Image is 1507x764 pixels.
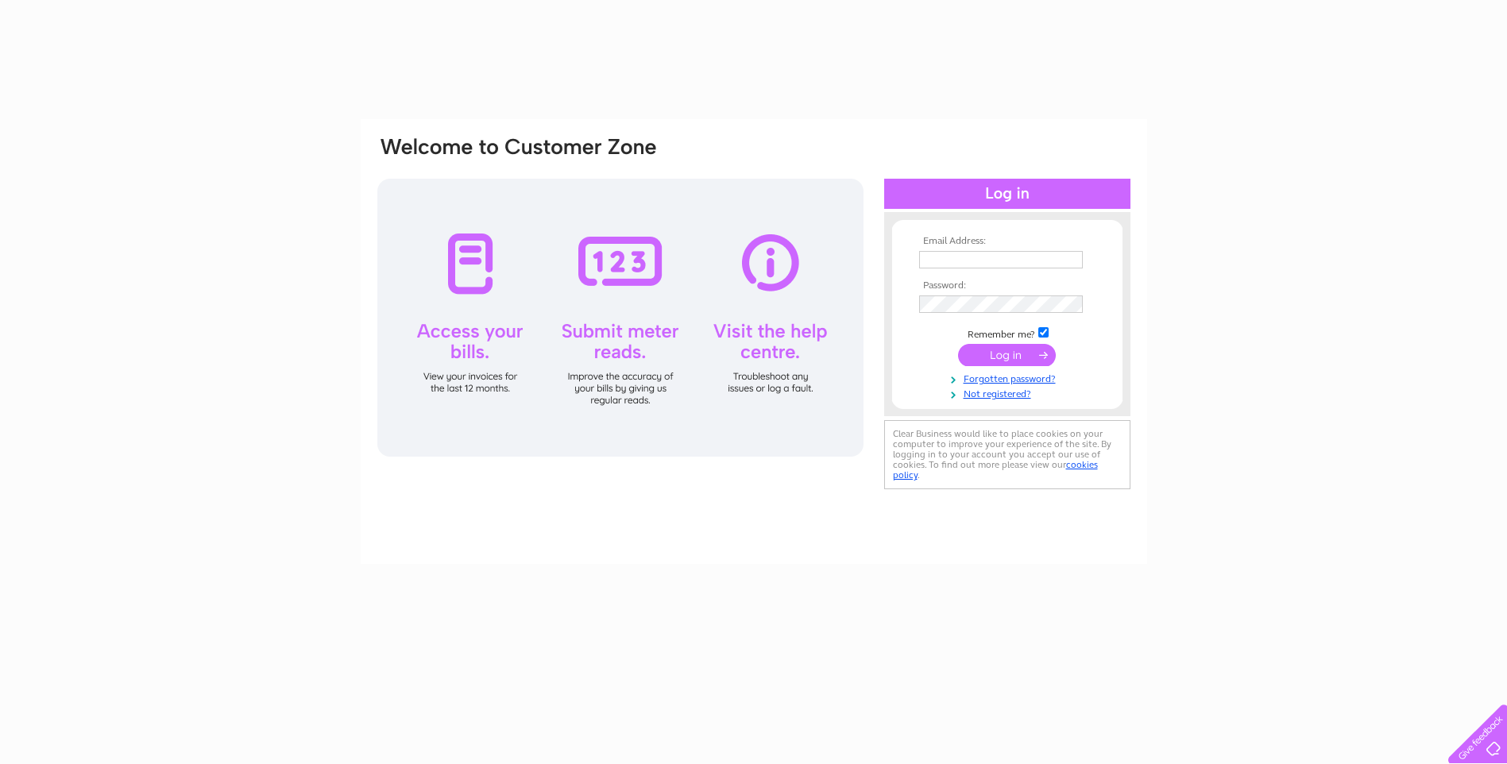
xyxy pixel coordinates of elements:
[915,325,1099,341] td: Remember me?
[919,370,1099,385] a: Forgotten password?
[915,280,1099,291] th: Password:
[915,236,1099,247] th: Email Address:
[884,420,1130,489] div: Clear Business would like to place cookies on your computer to improve your experience of the sit...
[893,459,1098,480] a: cookies policy
[919,385,1099,400] a: Not registered?
[958,344,1056,366] input: Submit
